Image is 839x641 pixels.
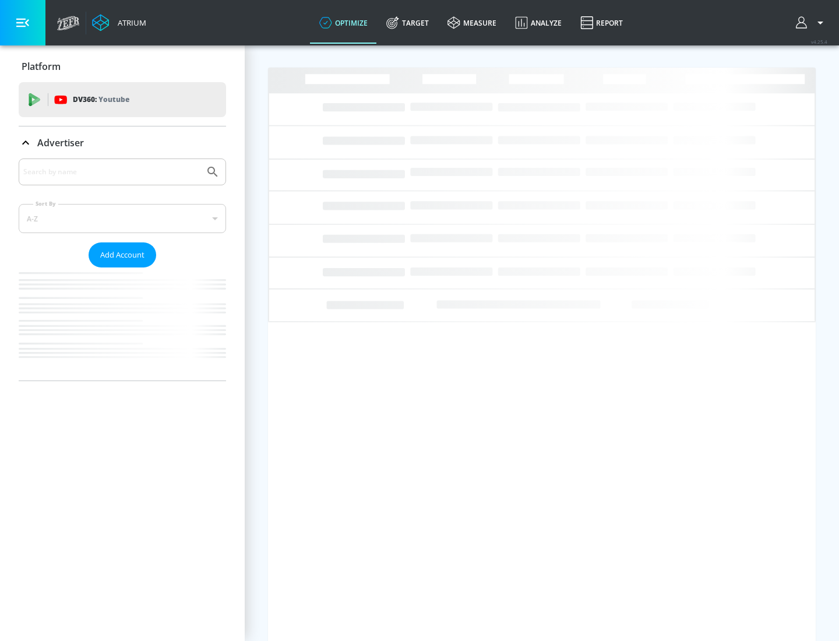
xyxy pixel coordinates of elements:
p: Youtube [98,93,129,105]
button: Add Account [89,242,156,267]
span: Add Account [100,248,144,262]
div: Platform [19,50,226,83]
a: Target [377,2,438,44]
p: Advertiser [37,136,84,149]
div: Advertiser [19,159,226,381]
span: v 4.25.4 [811,38,827,45]
a: measure [438,2,506,44]
p: DV360: [73,93,129,106]
a: Report [571,2,632,44]
div: Advertiser [19,126,226,159]
div: A-Z [19,204,226,233]
label: Sort By [33,200,58,207]
a: Analyze [506,2,571,44]
nav: list of Advertiser [19,267,226,381]
a: Atrium [92,14,146,31]
a: optimize [310,2,377,44]
input: Search by name [23,164,200,179]
div: Atrium [113,17,146,28]
div: DV360: Youtube [19,82,226,117]
p: Platform [22,60,61,73]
